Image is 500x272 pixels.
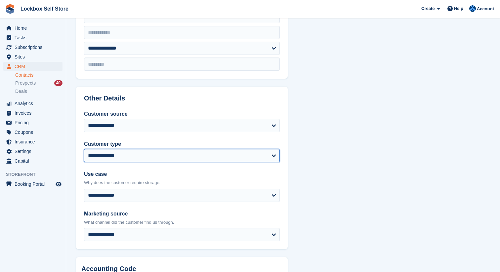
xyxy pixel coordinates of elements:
[6,171,66,178] span: Storefront
[15,179,54,189] span: Booking Portal
[3,156,62,166] a: menu
[15,52,54,61] span: Sites
[15,147,54,156] span: Settings
[3,108,62,118] a: menu
[84,179,280,186] p: Why does the customer require storage.
[3,33,62,42] a: menu
[421,5,435,12] span: Create
[84,110,280,118] label: Customer source
[5,4,15,14] img: stora-icon-8386f47178a22dfd0bd8f6a31ec36ba5ce8667c1dd55bd0f319d3a0aa187defe.svg
[3,137,62,146] a: menu
[15,156,54,166] span: Capital
[84,219,280,226] p: What channel did the customer find us through.
[454,5,463,12] span: Help
[15,62,54,71] span: CRM
[3,23,62,33] a: menu
[15,99,54,108] span: Analytics
[54,80,62,86] div: 40
[3,147,62,156] a: menu
[15,80,36,86] span: Prospects
[15,118,54,127] span: Pricing
[15,88,62,95] a: Deals
[15,33,54,42] span: Tasks
[469,5,476,12] img: Naomi Davies
[15,137,54,146] span: Insurance
[15,108,54,118] span: Invoices
[55,180,62,188] a: Preview store
[3,62,62,71] a: menu
[3,43,62,52] a: menu
[15,43,54,52] span: Subscriptions
[3,52,62,61] a: menu
[15,88,27,95] span: Deals
[3,128,62,137] a: menu
[15,23,54,33] span: Home
[84,210,280,218] label: Marketing source
[3,179,62,189] a: menu
[3,99,62,108] a: menu
[477,6,494,12] span: Account
[15,80,62,87] a: Prospects 40
[84,95,280,102] h2: Other Details
[3,118,62,127] a: menu
[15,72,62,78] a: Contacts
[15,128,54,137] span: Coupons
[84,140,280,148] label: Customer type
[84,170,280,178] label: Use case
[18,3,71,14] a: Lockbox Self Store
